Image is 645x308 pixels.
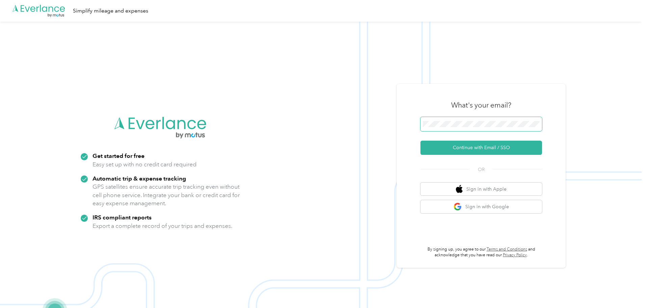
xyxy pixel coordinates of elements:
[93,222,232,230] p: Export a complete record of your trips and expenses.
[420,183,542,196] button: apple logoSign in with Apple
[451,100,511,110] h3: What's your email?
[456,185,463,193] img: apple logo
[73,7,148,15] div: Simplify mileage and expenses
[469,166,493,173] span: OR
[93,214,152,221] strong: IRS compliant reports
[93,160,197,169] p: Easy set up with no credit card required
[487,247,527,252] a: Terms and Conditions
[454,203,462,211] img: google logo
[93,183,240,208] p: GPS satellites ensure accurate trip tracking even without cell phone service. Integrate your bank...
[420,141,542,155] button: Continue with Email / SSO
[93,152,145,159] strong: Get started for free
[420,246,542,258] p: By signing up, you agree to our and acknowledge that you have read our .
[420,200,542,213] button: google logoSign in with Google
[93,175,186,182] strong: Automatic trip & expense tracking
[503,253,527,258] a: Privacy Policy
